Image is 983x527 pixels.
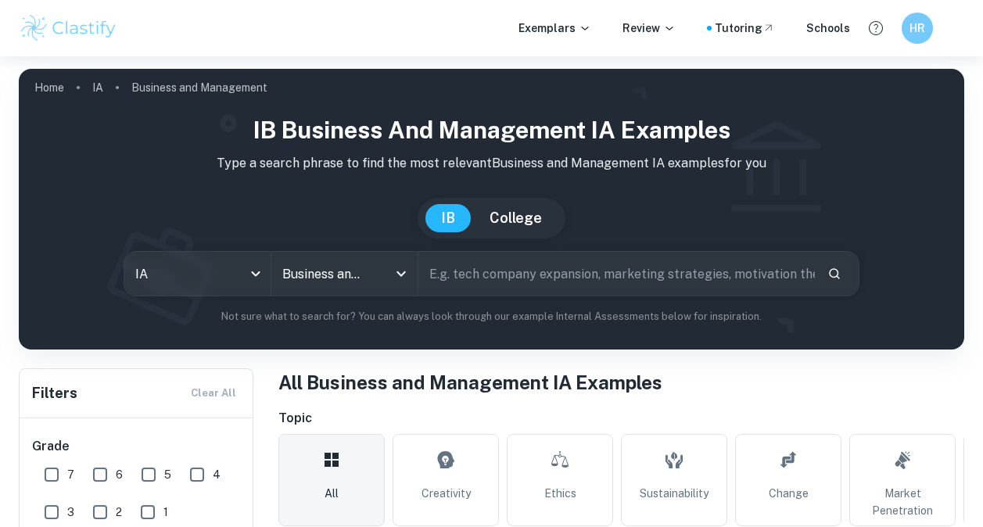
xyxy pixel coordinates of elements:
[31,113,952,148] h1: IB Business and Management IA examples
[474,204,558,232] button: College
[422,485,471,502] span: Creativity
[278,368,964,396] h1: All Business and Management IA Examples
[418,252,816,296] input: E.g. tech company expansion, marketing strategies, motivation theories...
[116,504,122,521] span: 2
[131,79,267,96] p: Business and Management
[622,20,676,37] p: Review
[856,485,949,519] span: Market Penetration
[124,252,271,296] div: IA
[544,485,576,502] span: Ethics
[163,504,168,521] span: 1
[902,13,933,44] button: HR
[32,437,242,456] h6: Grade
[31,154,952,173] p: Type a search phrase to find the most relevant Business and Management IA examples for you
[425,204,471,232] button: IB
[278,409,964,428] h6: Topic
[806,20,850,37] a: Schools
[67,466,74,483] span: 7
[164,466,171,483] span: 5
[67,504,74,521] span: 3
[518,20,591,37] p: Exemplars
[390,263,412,285] button: Open
[325,485,339,502] span: All
[19,13,118,44] img: Clastify logo
[92,77,103,99] a: IA
[863,15,889,41] button: Help and Feedback
[821,260,848,287] button: Search
[640,485,709,502] span: Sustainability
[34,77,64,99] a: Home
[32,382,77,404] h6: Filters
[31,309,952,324] p: Not sure what to search for? You can always look through our example Internal Assessments below f...
[769,485,809,502] span: Change
[909,20,927,37] h6: HR
[116,466,123,483] span: 6
[715,20,775,37] a: Tutoring
[19,69,964,350] img: profile cover
[213,466,221,483] span: 4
